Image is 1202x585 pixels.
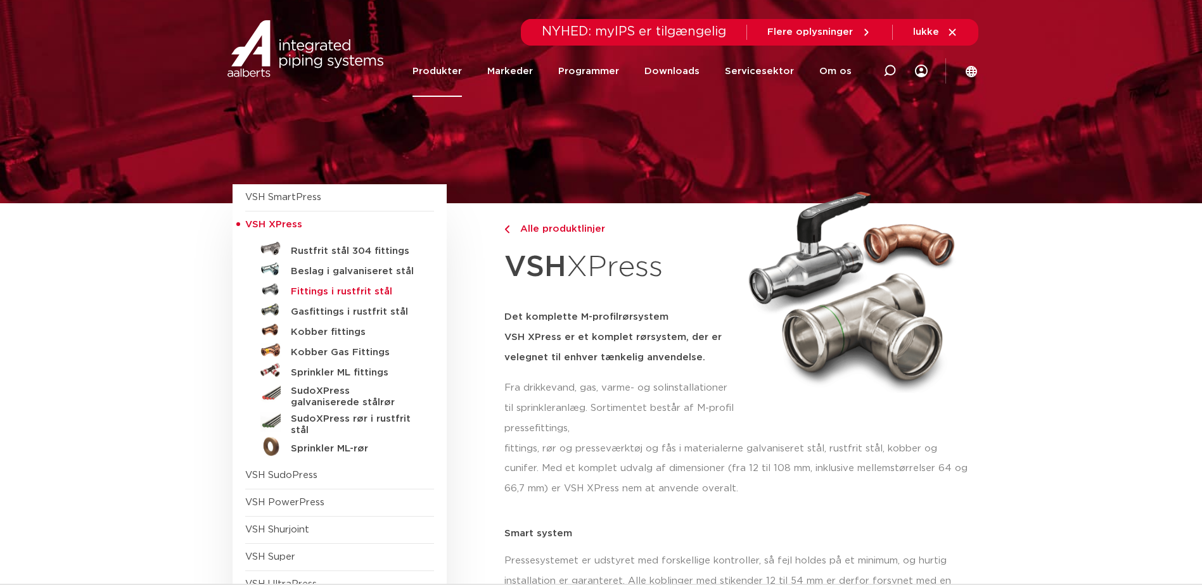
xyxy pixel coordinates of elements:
nav: Menu [412,46,852,97]
a: SudoXPress rør i rustfrit stål [245,408,434,436]
h5: SudoXPress galvaniserede stålrør [291,386,416,408]
h5: Kobber Gas Fittings [291,347,416,358]
p: Fra drikkevand, gas, varme- og solinstallationer til sprinkleranlæg. Sortimentet består af M-prof... [504,378,734,439]
font: Downloads [644,66,700,76]
a: Kobber Gas Fittings [245,340,434,360]
a: Produkter [412,46,462,97]
span: Flere oplysninger [767,27,853,37]
a: SudoXPress galvaniserede stålrør [245,381,434,408]
h5: SudoXPress rør i rustfrit stål [291,413,416,436]
a: VSH Shurjoint [245,525,309,534]
a: Sprinkler ML-rør [245,436,434,456]
span: lukke [913,27,939,37]
a: Kobber fittings [245,320,434,340]
font: Servicesektor [725,66,794,76]
a: Alle produktlinjer [504,222,734,237]
a: Rustfrit stål 304 fittings [245,239,434,259]
a: VSH Super [245,552,295,562]
h5: Fittings i rustfrit stål [291,286,416,298]
a: VSH PowerPress [245,498,324,507]
a: lukke [913,27,958,38]
a: Flere oplysninger [767,27,872,38]
img: chevron-right.svg [504,225,509,234]
span: Alle produktlinjer [513,224,605,234]
a: Sprinkler ML fittings [245,360,434,381]
p: fittings, rør og presseværktøj og fås i materialerne galvaniseret stål, rustfrit stål, kobber og ... [504,439,970,500]
h5: Gasfittings i rustfrit stål [291,306,416,318]
h1: XPress [504,243,734,292]
strong: VSH [504,253,566,282]
span: VSH XPress [245,220,302,229]
a: VSH SudoPress [245,470,317,480]
a: Fittings i rustfrit stål [245,279,434,299]
a: Markeder [487,46,533,97]
h5: Sprinkler ML-rør [291,443,416,455]
h5: Det komplette M-profilrørsystem VSH XPress er et komplet rørsystem, der er velegnet til enhver tæ... [504,307,734,368]
a: VSH SmartPress [245,192,321,202]
a: Gasfittings i rustfrit stål [245,299,434,320]
h5: Sprinkler ML fittings [291,367,416,379]
span: NYHED: myIPS er tilgængelig [542,25,726,38]
h5: Kobber fittings [291,327,416,338]
p: Smart system [504,529,970,538]
div: my IPS [915,46,928,97]
h5: Rustfrit stål 304 fittings [291,246,416,257]
a: Programmer [558,46,619,97]
font: Om os [819,66,852,76]
a: Beslag i galvaniseret stål [245,259,434,279]
h5: Beslag i galvaniseret stål [291,266,416,277]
